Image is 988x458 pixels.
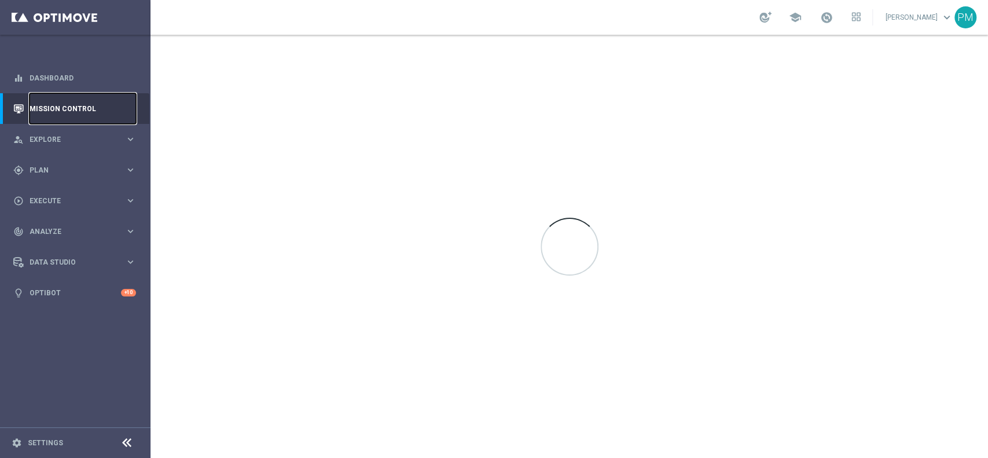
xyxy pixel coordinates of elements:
button: play_circle_outline Execute keyboard_arrow_right [13,196,137,206]
span: Execute [30,197,125,204]
a: Dashboard [30,63,136,93]
div: +10 [121,289,136,296]
span: keyboard_arrow_down [941,11,953,24]
button: person_search Explore keyboard_arrow_right [13,135,137,144]
i: equalizer [13,73,24,83]
span: Explore [30,136,125,143]
i: gps_fixed [13,165,24,175]
div: Optibot [13,277,136,308]
button: gps_fixed Plan keyboard_arrow_right [13,166,137,175]
i: person_search [13,134,24,145]
div: PM [954,6,976,28]
div: Data Studio [13,257,125,268]
span: Analyze [30,228,125,235]
i: play_circle_outline [13,196,24,206]
i: track_changes [13,226,24,237]
span: Data Studio [30,259,125,266]
span: school [789,11,802,24]
button: Data Studio keyboard_arrow_right [13,258,137,267]
button: equalizer Dashboard [13,74,137,83]
span: Plan [30,167,125,174]
a: [PERSON_NAME]keyboard_arrow_down [884,9,954,26]
div: Mission Control [13,93,136,124]
div: Execute [13,196,125,206]
div: Analyze [13,226,125,237]
button: lightbulb Optibot +10 [13,288,137,298]
a: Optibot [30,277,121,308]
button: Mission Control [13,104,137,113]
i: keyboard_arrow_right [125,226,136,237]
i: keyboard_arrow_right [125,164,136,175]
div: Explore [13,134,125,145]
a: Mission Control [30,93,136,124]
div: Dashboard [13,63,136,93]
i: keyboard_arrow_right [125,257,136,268]
i: keyboard_arrow_right [125,134,136,145]
a: Settings [28,439,63,446]
i: keyboard_arrow_right [125,195,136,206]
i: settings [12,438,22,448]
div: Plan [13,165,125,175]
button: track_changes Analyze keyboard_arrow_right [13,227,137,236]
i: lightbulb [13,288,24,298]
